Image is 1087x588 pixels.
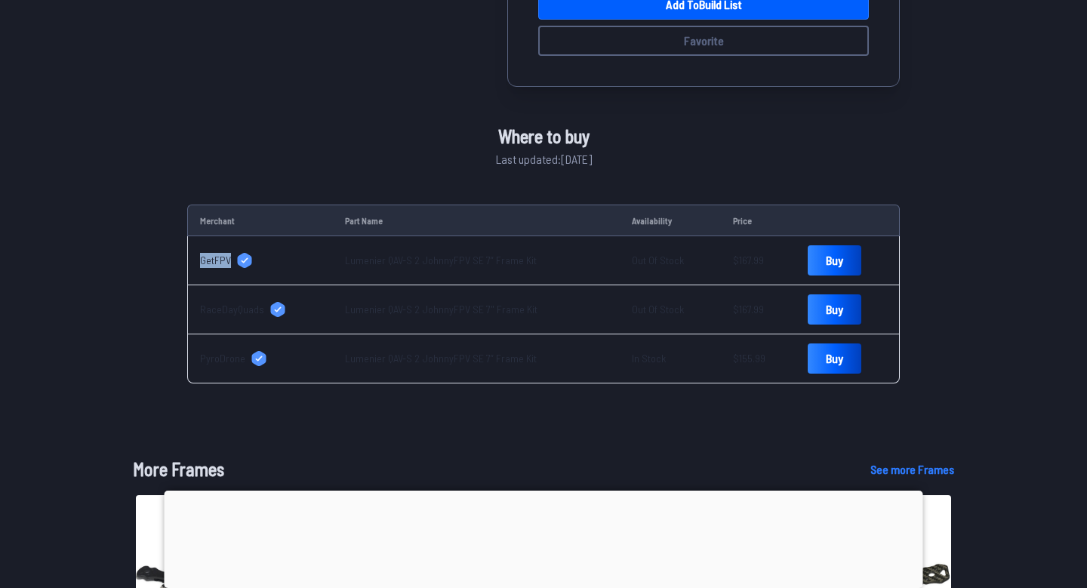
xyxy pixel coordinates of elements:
[498,123,590,150] span: Where to buy
[870,460,954,479] a: See more Frames
[721,285,796,334] td: $167.99
[333,205,620,236] td: Part Name
[808,245,861,276] a: Buy
[721,205,796,236] td: Price
[620,205,721,236] td: Availability
[496,150,592,168] span: Last updated: [DATE]
[721,236,796,285] td: $167.99
[620,285,721,334] td: Out Of Stock
[133,456,846,483] h1: More Frames
[200,253,231,268] span: GetFPV
[200,302,264,317] span: RaceDayQuads
[808,294,861,325] a: Buy
[620,236,721,285] td: Out Of Stock
[721,334,796,383] td: $155.99
[200,351,321,366] a: PyroDrone
[620,334,721,383] td: In Stock
[345,303,537,316] a: Lumenier QAV-S 2 JohnnyFPV SE 7" Frame Kit
[345,254,537,266] a: Lumenier QAV-S 2 JohnnyFPV SE 7” Frame Kit
[200,253,321,268] a: GetFPV
[200,302,321,317] a: RaceDayQuads
[187,205,333,236] td: Merchant
[200,351,245,366] span: PyroDrone
[345,352,537,365] a: Lumenier QAV-S 2 JohnnyFPV SE 7” Frame Kit
[165,491,923,584] iframe: Advertisement
[538,26,869,56] button: Favorite
[808,343,861,374] a: Buy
